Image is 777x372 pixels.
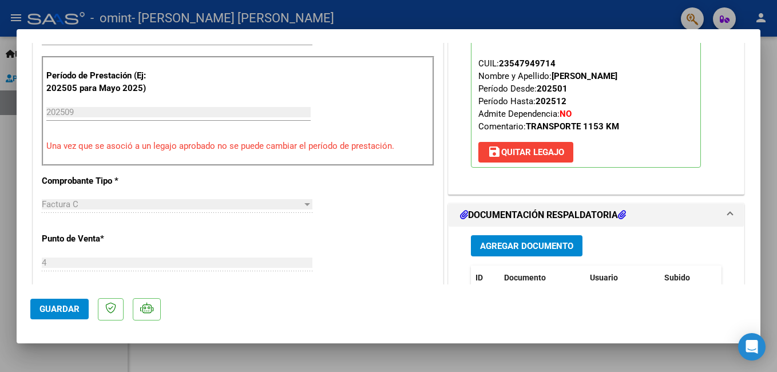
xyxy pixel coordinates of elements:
p: Legajo preaprobado para Período de Prestación: [471,15,701,168]
datatable-header-cell: Acción [717,266,774,290]
span: Documento [504,273,546,282]
span: Subido [664,273,690,282]
span: CUIL: Nombre y Apellido: Período Desde: Período Hasta: Admite Dependencia: [478,58,619,132]
datatable-header-cell: Documento [499,266,585,290]
div: 23547949714 [499,57,556,70]
span: Quitar Legajo [487,147,564,157]
mat-expansion-panel-header: DOCUMENTACIÓN RESPALDATORIA [449,204,744,227]
strong: 202501 [537,84,568,94]
span: Factura C [42,199,78,209]
div: Open Intercom Messenger [738,333,766,361]
p: Comprobante Tipo * [42,175,160,188]
strong: [PERSON_NAME] [552,71,617,81]
strong: TRANSPORTE 1153 KM [526,121,619,132]
button: Quitar Legajo [478,142,573,163]
datatable-header-cell: Subido [660,266,717,290]
h1: DOCUMENTACIÓN RESPALDATORIA [460,208,626,222]
span: ID [475,273,483,282]
strong: NO [560,109,572,119]
span: Usuario [590,273,618,282]
p: Período de Prestación (Ej: 202505 para Mayo 2025) [46,69,161,95]
p: Punto de Venta [42,232,160,246]
button: Guardar [30,299,89,319]
mat-icon: save [487,145,501,159]
span: Agregar Documento [480,241,573,251]
strong: 202512 [536,96,566,106]
datatable-header-cell: ID [471,266,499,290]
span: Guardar [39,304,80,314]
button: Agregar Documento [471,235,582,256]
span: Comentario: [478,121,619,132]
datatable-header-cell: Usuario [585,266,660,290]
p: Una vez que se asoció a un legajo aprobado no se puede cambiar el período de prestación. [46,140,430,153]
